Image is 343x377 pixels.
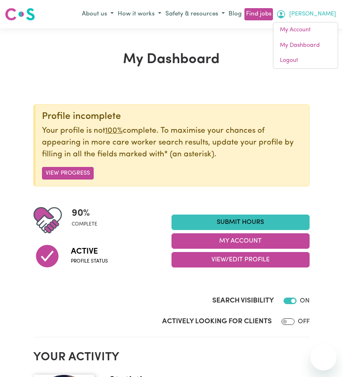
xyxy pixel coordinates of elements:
span: Active [71,245,108,258]
button: View Progress [42,167,94,180]
div: My Account [273,22,338,69]
span: an asterisk [164,151,214,158]
div: Profile completeness: 90% [72,206,104,235]
button: How it works [116,8,163,21]
a: Careseekers logo [5,5,35,24]
a: My Dashboard [273,38,338,53]
div: Profile incomplete [42,111,303,123]
a: My Account [273,22,338,38]
label: Actively Looking for Clients [162,316,272,327]
button: My Account [274,7,338,21]
span: [PERSON_NAME] [289,10,336,19]
h1: My Dashboard [33,51,310,68]
span: Profile status [71,258,108,265]
a: Find jobs [244,8,273,21]
button: About us [80,8,116,21]
span: ON [300,298,310,304]
button: My Account [171,233,310,249]
a: Blog [227,8,243,21]
label: Search Visibility [212,296,274,306]
a: Logout [273,53,338,68]
button: View/Edit Profile [171,252,310,267]
img: Careseekers logo [5,7,35,22]
u: 100% [105,127,123,135]
p: Your profile is not complete. To maximise your chances of appearing in more care worker search re... [42,125,303,160]
span: complete [72,221,97,228]
button: Safety & resources [163,8,227,21]
span: 90 % [72,206,97,221]
iframe: Button to launch messaging window [310,344,336,370]
h2: Your activity [33,351,310,365]
span: OFF [298,318,310,325]
a: Submit Hours [171,215,310,230]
